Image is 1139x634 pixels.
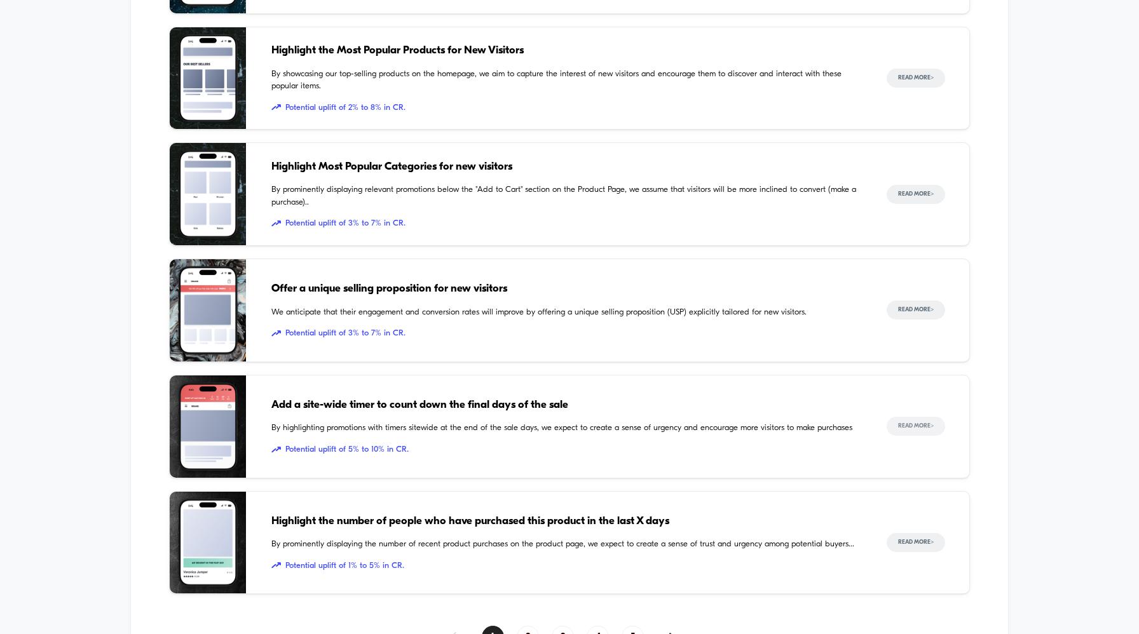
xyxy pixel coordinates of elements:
[271,68,861,93] span: By showcasing our top-selling products on the homepage, we aim to capture the interest of new vis...
[271,184,861,208] span: By prominently displaying relevant promotions below the "Add to Cart" section on the Product Page...
[887,185,945,204] button: Read More>
[170,259,246,361] img: We anticipate that their engagement and conversion rates will improve by offering a unique sellin...
[271,513,861,530] span: Highlight the number of people who have purchased this product in the last X days
[271,306,861,319] span: We anticipate that their engagement and conversion rates will improve by offering a unique sellin...
[271,159,861,175] span: Highlight Most Popular Categories for new visitors
[271,538,861,551] span: By prominently displaying the number of recent product purchases on the product page, we expect t...
[271,397,861,414] span: Add a site-wide timer to count down the final days of the sale
[170,375,246,478] img: By highlighting promotions with timers sitewide at the end of the sale days, we expect to create ...
[887,69,945,88] button: Read More>
[271,327,861,340] span: Potential uplift of 3% to 7% in CR.
[887,300,945,320] button: Read More>
[887,533,945,552] button: Read More>
[170,143,246,245] img: By prominently displaying relevant promotions below the "Add to Cart" section on the Product Page...
[271,217,861,230] span: Potential uplift of 3% to 7% in CR.
[887,417,945,436] button: Read More>
[271,281,861,297] span: Offer a unique selling proposition for new visitors
[271,102,861,114] span: Potential uplift of 2% to 8% in CR.
[271,422,861,435] span: By highlighting promotions with timers sitewide at the end of the sale days, we expect to create ...
[170,492,246,594] img: By prominently displaying the number of recent product purchases on the product page, we expect t...
[271,443,861,456] span: Potential uplift of 5% to 10% in CR.
[170,27,246,130] img: By showcasing our top-selling products on the homepage, we aim to capture the interest of new vis...
[271,43,861,59] span: Highlight the Most Popular Products for New Visitors
[271,560,861,572] span: Potential uplift of 1% to 5% in CR.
